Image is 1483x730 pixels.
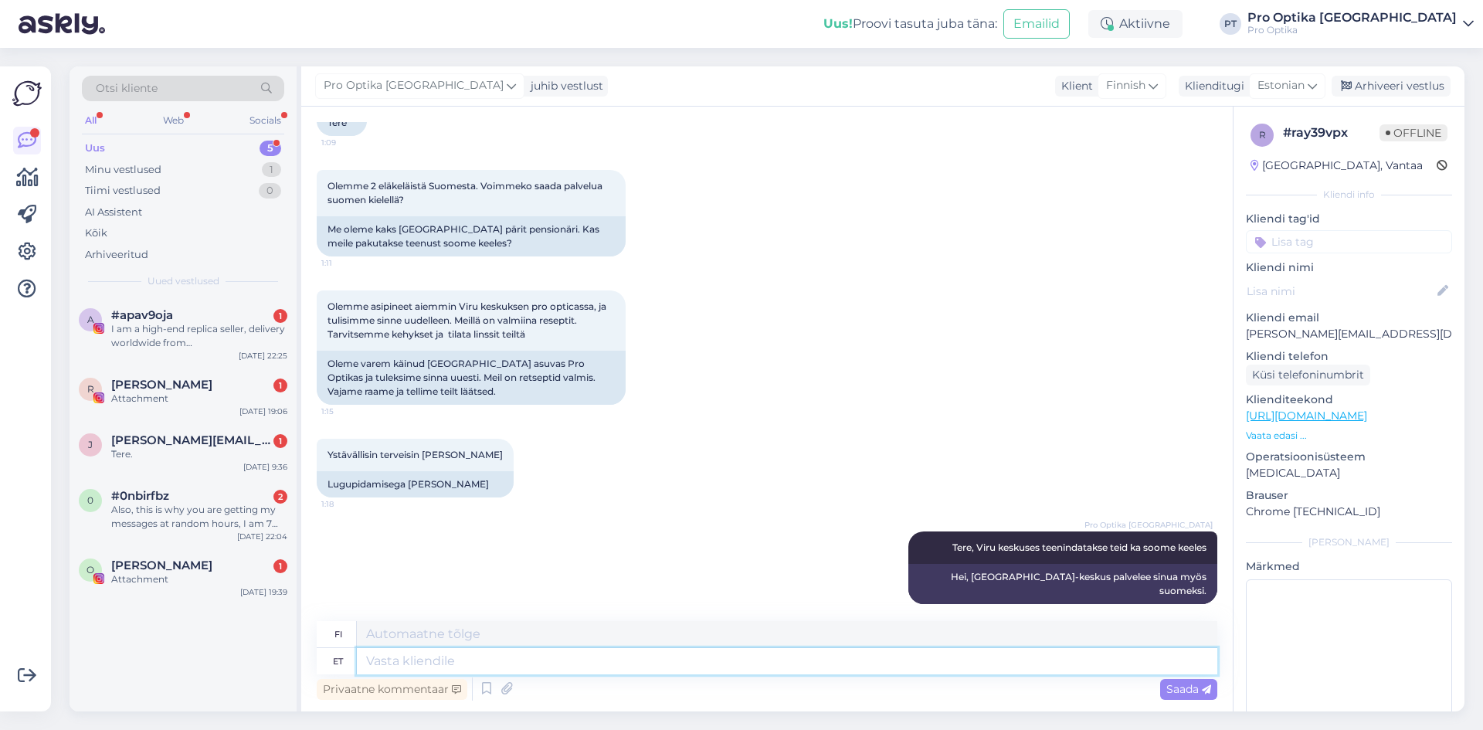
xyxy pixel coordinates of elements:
[1246,559,1452,575] p: Märkmed
[327,180,605,205] span: Olemme 2 eläkeläistä Suomesta. Voimmeko saada palvelua suomen kielellä?
[1251,158,1423,174] div: [GEOGRAPHIC_DATA], Vantaa
[239,406,287,417] div: [DATE] 19:06
[327,300,609,340] span: Olemme asipineet aiemmin Viru keskuksen pro opticassa, ja tulisimme sinne uudelleen. Meillä on va...
[1246,429,1452,443] p: Vaata edasi ...
[321,406,379,417] span: 1:15
[1246,188,1452,202] div: Kliendi info
[1247,283,1434,300] input: Lisa nimi
[85,141,105,156] div: Uus
[1246,211,1452,227] p: Kliendi tag'id
[111,559,212,572] span: Otto Karl Klampe
[243,461,287,473] div: [DATE] 9:36
[1246,260,1452,276] p: Kliendi nimi
[1259,129,1266,141] span: r
[1246,504,1452,520] p: Chrome [TECHNICAL_ID]
[317,679,467,700] div: Privaatne kommentaar
[1379,124,1447,141] span: Offline
[85,247,148,263] div: Arhiveeritud
[321,498,379,510] span: 1:18
[262,162,281,178] div: 1
[324,77,504,94] span: Pro Optika [GEOGRAPHIC_DATA]
[273,434,287,448] div: 1
[1088,10,1183,38] div: Aktiivne
[317,216,626,256] div: Me oleme kaks [GEOGRAPHIC_DATA] pärit pensionäri. Kas meile pakutakse teenust soome keeles?
[160,110,187,131] div: Web
[111,447,287,461] div: Tere.
[96,80,158,97] span: Otsi kliente
[823,15,997,33] div: Proovi tasuta juba täna:
[88,439,93,450] span: J
[317,110,367,136] div: Tere
[1220,13,1241,35] div: PT
[1055,78,1093,94] div: Klient
[85,226,107,241] div: Kõik
[1246,310,1452,326] p: Kliendi email
[1283,124,1379,142] div: # ray39vpx
[87,383,94,395] span: R
[1246,326,1452,342] p: [PERSON_NAME][EMAIL_ADDRESS][DOMAIN_NAME]
[273,490,287,504] div: 2
[1247,12,1474,36] a: Pro Optika [GEOGRAPHIC_DATA]Pro Optika
[87,564,94,576] span: O
[87,494,93,506] span: 0
[1246,348,1452,365] p: Kliendi telefon
[1246,230,1452,253] input: Lisa tag
[1246,392,1452,408] p: Klienditeekond
[908,564,1217,604] div: Hei, [GEOGRAPHIC_DATA]-keskus palvelee sinua myös suomeksi.
[321,257,379,269] span: 1:11
[1246,487,1452,504] p: Brauser
[240,586,287,598] div: [DATE] 19:39
[111,489,169,503] span: #0nbirfbz
[260,141,281,156] div: 5
[524,78,603,94] div: juhib vestlust
[1084,519,1213,531] span: Pro Optika [GEOGRAPHIC_DATA]
[85,162,161,178] div: Minu vestlused
[1332,76,1451,97] div: Arhiveeri vestlus
[1155,605,1213,616] span: 9:10
[239,350,287,362] div: [DATE] 22:25
[85,205,142,220] div: AI Assistent
[334,621,342,647] div: fi
[1246,409,1367,423] a: [URL][DOMAIN_NAME]
[111,322,287,350] div: I am a high-end replica seller, delivery worldwide from [GEOGRAPHIC_DATA]. We offer Swiss watches...
[259,183,281,199] div: 0
[1246,449,1452,465] p: Operatsioonisüsteem
[111,378,212,392] span: Raido Ränkel
[273,379,287,392] div: 1
[1179,78,1244,94] div: Klienditugi
[111,503,287,531] div: Also, this is why you are getting my messages at random hours, I am 7 hours behind [GEOGRAPHIC_DA...
[237,531,287,542] div: [DATE] 22:04
[333,648,343,674] div: et
[1247,12,1457,24] div: Pro Optika [GEOGRAPHIC_DATA]
[1003,9,1070,39] button: Emailid
[273,559,287,573] div: 1
[1106,77,1145,94] span: Finnish
[1246,465,1452,481] p: [MEDICAL_DATA]
[1246,365,1370,385] div: Küsi telefoninumbrit
[317,351,626,405] div: Oleme varem käinud [GEOGRAPHIC_DATA] asuvas Pro Optikas ja tuleksime sinna uuesti. Meil ​​on rets...
[82,110,100,131] div: All
[85,183,161,199] div: Tiimi vestlused
[317,471,514,497] div: Lugupidamisega [PERSON_NAME]
[1257,77,1305,94] span: Estonian
[111,392,287,406] div: Attachment
[327,449,503,460] span: Ystävällisin terveisin [PERSON_NAME]
[952,542,1206,553] span: Tere, Viru keskuses teenindatakse teid ka soome keeles
[1247,24,1457,36] div: Pro Optika
[111,433,272,447] span: Julia.nurmetalu@outlook.com
[148,274,219,288] span: Uued vestlused
[823,16,853,31] b: Uus!
[321,137,379,148] span: 1:09
[111,572,287,586] div: Attachment
[1246,535,1452,549] div: [PERSON_NAME]
[1166,682,1211,696] span: Saada
[87,314,94,325] span: a
[111,308,173,322] span: #apav9oja
[273,309,287,323] div: 1
[246,110,284,131] div: Socials
[12,79,42,108] img: Askly Logo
